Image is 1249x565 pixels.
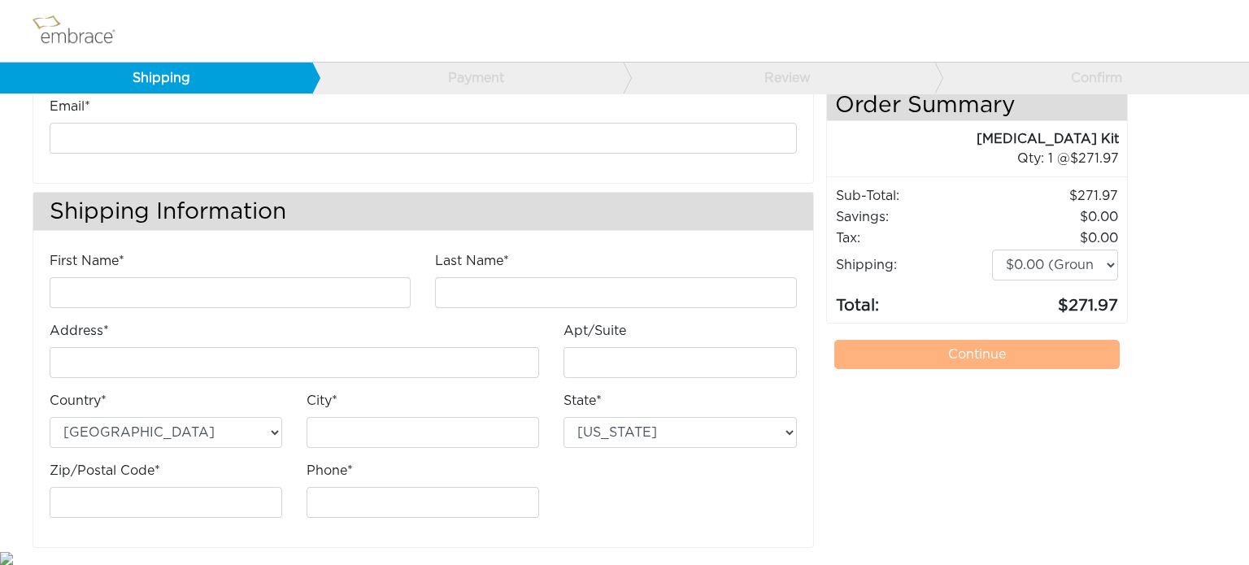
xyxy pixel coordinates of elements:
[50,251,124,271] label: First Name*
[307,391,337,411] label: City*
[835,206,991,228] td: Savings :
[835,185,991,206] td: Sub-Total:
[835,228,991,249] td: Tax:
[835,281,991,319] td: Total:
[834,340,1121,369] a: Continue
[307,461,353,480] label: Phone*
[435,251,509,271] label: Last Name*
[934,63,1247,93] a: Confirm
[50,97,90,116] label: Email*
[991,281,1119,319] td: 271.97
[991,206,1119,228] td: 0.00
[827,85,1128,121] h4: Order Summary
[50,461,160,480] label: Zip/Postal Code*
[1070,152,1119,165] span: 271.97
[991,185,1119,206] td: 271.97
[623,63,935,93] a: Review
[827,129,1120,149] div: [MEDICAL_DATA] Kit
[847,149,1120,168] div: 1 @
[50,321,109,341] label: Address*
[564,391,602,411] label: State*
[28,11,134,51] img: logo.png
[50,391,107,411] label: Country*
[835,249,991,281] td: Shipping:
[564,321,626,341] label: Apt/Suite
[33,193,813,231] h3: Shipping Information
[991,228,1119,249] td: 0.00
[311,63,624,93] a: Payment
